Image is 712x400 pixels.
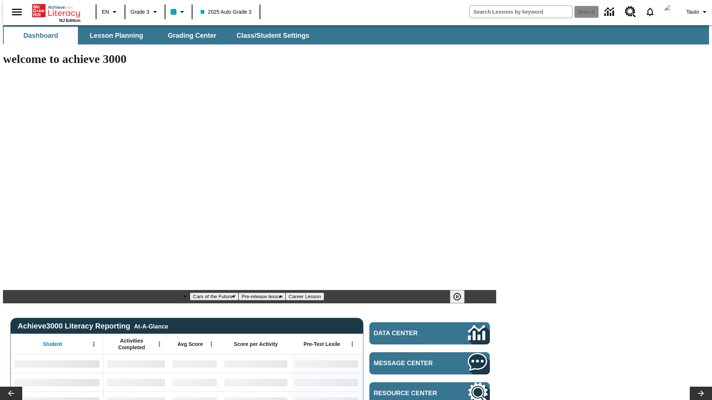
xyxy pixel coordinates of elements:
[131,8,149,16] span: Grade 3
[59,18,80,23] span: NJ Edition
[90,31,143,40] span: Lesson Planning
[660,2,683,21] button: Select a new avatar
[134,322,168,330] div: At-A-Glance
[154,339,165,350] button: Open Menu
[450,290,465,303] button: Pause
[169,373,221,391] div: No Data,
[304,341,340,347] span: Pre-Test Lexile
[3,27,316,44] div: SubNavbar
[600,2,620,22] a: Data Center
[683,5,712,19] button: Profile/Settings
[3,52,496,66] h1: welcome to achieve 3000
[107,337,156,351] span: Activities Completed
[177,341,203,347] span: Avg Score
[88,339,99,350] button: Open Menu
[347,339,358,350] button: Open Menu
[128,5,162,19] button: Grade: Grade 3, Select a grade
[3,25,709,44] div: SubNavbar
[18,322,168,330] span: Achieve3000 Literacy Reporting
[690,387,712,400] button: Lesson carousel, Next
[155,27,229,44] button: Grading Center
[237,31,309,40] span: Class/Student Settings
[620,2,640,22] a: Resource Center, Will open in new tab
[369,322,490,344] a: Data Center
[169,354,221,373] div: No Data,
[79,27,154,44] button: Lesson Planning
[374,360,446,367] span: Message Center
[99,5,122,19] button: Language: EN, Select a language
[4,27,78,44] button: Dashboard
[640,2,660,21] a: Notifications
[369,352,490,374] a: Message Center
[234,341,278,347] span: Score per Activity
[238,293,286,300] button: Slide 2 Pre-release lesson
[286,293,324,300] button: Slide 3 Career Lesson
[6,1,28,23] button: Open side menu
[206,339,217,350] button: Open Menu
[23,31,58,40] span: Dashboard
[103,373,169,391] div: No Data,
[374,330,443,337] span: Data Center
[686,8,699,16] span: Tauto
[102,8,109,16] span: EN
[32,3,80,18] a: Home
[32,3,80,23] div: Home
[470,6,572,18] input: search field
[190,293,238,300] button: Slide 1 Cars of the Future?
[450,290,472,303] div: Pause
[103,354,169,373] div: No Data,
[168,5,189,19] button: Class color is light blue. Change class color
[231,27,315,44] button: Class/Student Settings
[664,4,679,19] img: avatar image
[201,8,252,16] span: 2025 Auto Grade 3
[168,31,216,40] span: Grading Center
[374,390,446,397] span: Resource Center
[43,341,62,347] span: Student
